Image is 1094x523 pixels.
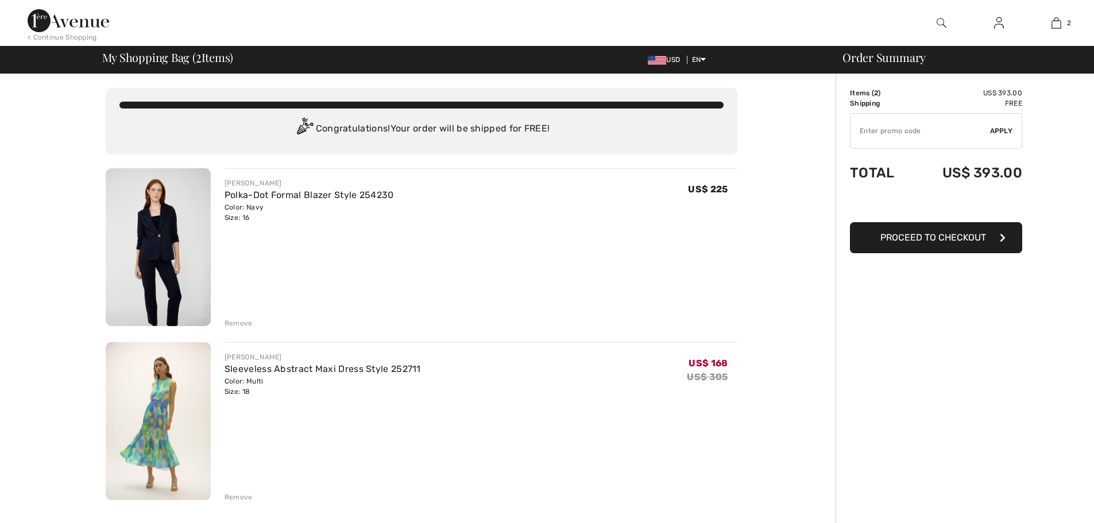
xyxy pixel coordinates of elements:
[102,52,234,63] span: My Shopping Bag ( Items)
[850,192,1022,218] iframe: PayPal
[850,98,911,109] td: Shipping
[911,98,1022,109] td: Free
[225,318,253,328] div: Remove
[225,202,394,223] div: Color: Navy Size: 16
[911,88,1022,98] td: US$ 393.00
[985,16,1013,30] a: Sign In
[850,222,1022,253] button: Proceed to Checkout
[829,52,1087,63] div: Order Summary
[1052,16,1061,30] img: My Bag
[225,189,394,200] a: Polka-Dot Formal Blazer Style 254230
[850,88,911,98] td: Items ( )
[874,89,878,97] span: 2
[225,376,421,397] div: Color: Multi Size: 18
[106,342,211,500] img: Sleeveless Abstract Maxi Dress Style 252711
[28,9,109,32] img: 1ère Avenue
[689,358,728,369] span: US$ 168
[648,56,685,64] span: USD
[850,153,911,192] td: Total
[990,126,1013,136] span: Apply
[196,49,202,64] span: 2
[106,168,211,326] img: Polka-Dot Formal Blazer Style 254230
[688,184,728,195] span: US$ 225
[28,32,97,42] div: < Continue Shopping
[994,16,1004,30] img: My Info
[648,56,666,65] img: US Dollar
[225,363,421,374] a: Sleeveless Abstract Maxi Dress Style 252711
[692,56,706,64] span: EN
[225,178,394,188] div: [PERSON_NAME]
[1028,16,1084,30] a: 2
[911,153,1022,192] td: US$ 393.00
[937,16,946,30] img: search the website
[119,118,724,141] div: Congratulations! Your order will be shipped for FREE!
[225,352,421,362] div: [PERSON_NAME]
[687,371,728,382] s: US$ 305
[225,492,253,502] div: Remove
[880,232,986,243] span: Proceed to Checkout
[851,114,990,148] input: Promo code
[1067,18,1071,28] span: 2
[293,118,316,141] img: Congratulation2.svg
